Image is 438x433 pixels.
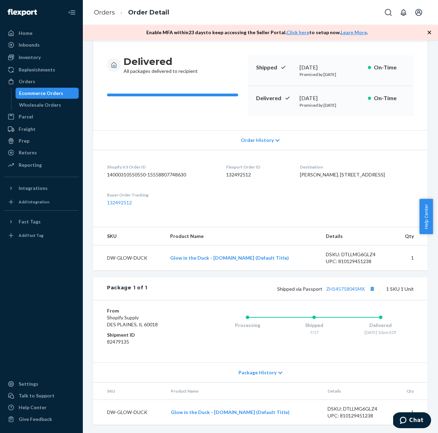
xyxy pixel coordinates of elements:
p: On-Time [374,64,406,71]
div: Replenishments [19,66,55,73]
a: Settings [4,378,79,389]
div: Returns [19,149,37,156]
a: Add Integration [4,196,79,208]
dt: From [107,307,187,314]
a: Reporting [4,160,79,171]
iframe: Opens a widget where you can chat to one of our agents [393,412,431,430]
a: Glow in the Duck - [DOMAIN_NAME] (Default Title) [171,409,290,415]
a: Wholesale Orders [16,99,79,110]
th: SKU [93,383,165,400]
a: Inventory [4,52,79,63]
button: Integrations [4,183,79,194]
div: 1 SKU 1 Unit [147,284,414,293]
a: Replenishments [4,64,79,75]
div: DSKU: DTLLMG6GLZ4 [326,251,388,258]
a: Help Center [4,402,79,413]
span: Shopify Supply DES PLAINES, IL 60018 [107,315,158,327]
img: Flexport logo [8,9,37,16]
th: Qty [396,383,428,400]
dd: 82479135 [107,338,187,345]
div: Processing [214,322,281,329]
td: DW-GLOW-DUCK [93,400,165,425]
div: 7/17 [281,329,348,335]
div: Ecommerce Orders [19,90,63,97]
span: Order History [241,137,274,144]
div: Package 1 of 1 [107,284,147,293]
div: Give Feedback [19,416,52,423]
ol: breadcrumbs [88,2,175,23]
th: SKU [93,227,165,246]
div: Wholesale Orders [19,102,61,108]
div: Delivered [347,322,414,329]
dt: Shipment ID [107,331,187,338]
div: Shipped [281,322,348,329]
div: [DATE] [300,94,362,102]
div: Parcel [19,113,33,120]
dt: Shopify V3 Order ID [107,164,215,170]
a: Prep [4,135,79,146]
a: Freight [4,124,79,135]
span: [PERSON_NAME]. [STREET_ADDRESS] [300,172,385,177]
a: Orders [94,9,115,16]
p: Delivered [256,94,294,102]
dt: Buyer Order Tracking [107,192,215,198]
a: Returns [4,147,79,158]
p: Promised by [DATE] [300,71,362,77]
th: Details [322,383,396,400]
div: Integrations [19,185,48,192]
div: Fast Tags [19,218,41,225]
div: Inbounds [19,41,40,48]
div: Home [19,30,32,37]
div: UPC: 810129451238 [326,258,388,265]
td: DW-GLOW-DUCK [93,246,165,271]
span: Shipped via Passport [277,286,377,292]
div: Add Fast Tag [19,232,43,238]
p: Enable MFA within 23 days to keep accessing the Seller Portal. to setup now. . [146,29,368,36]
p: Promised by [DATE] [300,102,362,108]
div: Help Center [19,404,47,411]
td: 1 [396,400,428,425]
a: Order Detail [128,9,169,16]
button: Copy tracking number [368,284,377,293]
dt: Destination [300,164,414,170]
button: Close Navigation [65,6,79,19]
div: All packages delivered to recipient [124,55,198,75]
div: Orders [19,78,35,85]
button: Open Search Box [381,6,395,19]
a: Inbounds [4,39,79,50]
button: Open notifications [397,6,410,19]
button: Open account menu [412,6,426,19]
th: Details [320,227,394,246]
a: ZH145758045MX [326,286,365,292]
div: Settings [19,381,38,387]
div: UPC: 810129451238 [328,412,390,419]
td: 1 [394,246,428,271]
div: [DATE] 10am EDT [347,329,414,335]
a: Orders [4,76,79,87]
div: Freight [19,126,36,133]
button: Talk to Support [4,390,79,401]
th: Product Name [165,383,322,400]
th: Product Name [165,227,320,246]
a: Glow in the Duck - [DOMAIN_NAME] (Default Title) [170,255,289,261]
button: Give Feedback [4,414,79,425]
p: On-Time [374,94,406,102]
a: Home [4,28,79,39]
dt: Flexport Order ID [226,164,289,170]
div: Reporting [19,162,42,169]
div: Add Integration [19,199,49,205]
div: Prep [19,137,29,144]
div: Talk to Support [19,392,55,399]
button: Fast Tags [4,216,79,227]
div: DSKU: DTLLMG6GLZ4 [328,405,390,412]
a: 132492512 [107,200,132,205]
span: Package History [239,369,276,376]
a: Ecommerce Orders [16,88,79,99]
a: Add Fast Tag [4,230,79,241]
dd: 132492512 [226,171,289,178]
h3: Delivered [124,55,198,68]
button: Help Center [419,199,433,234]
dd: 14000310550550-15558807748630 [107,171,215,178]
